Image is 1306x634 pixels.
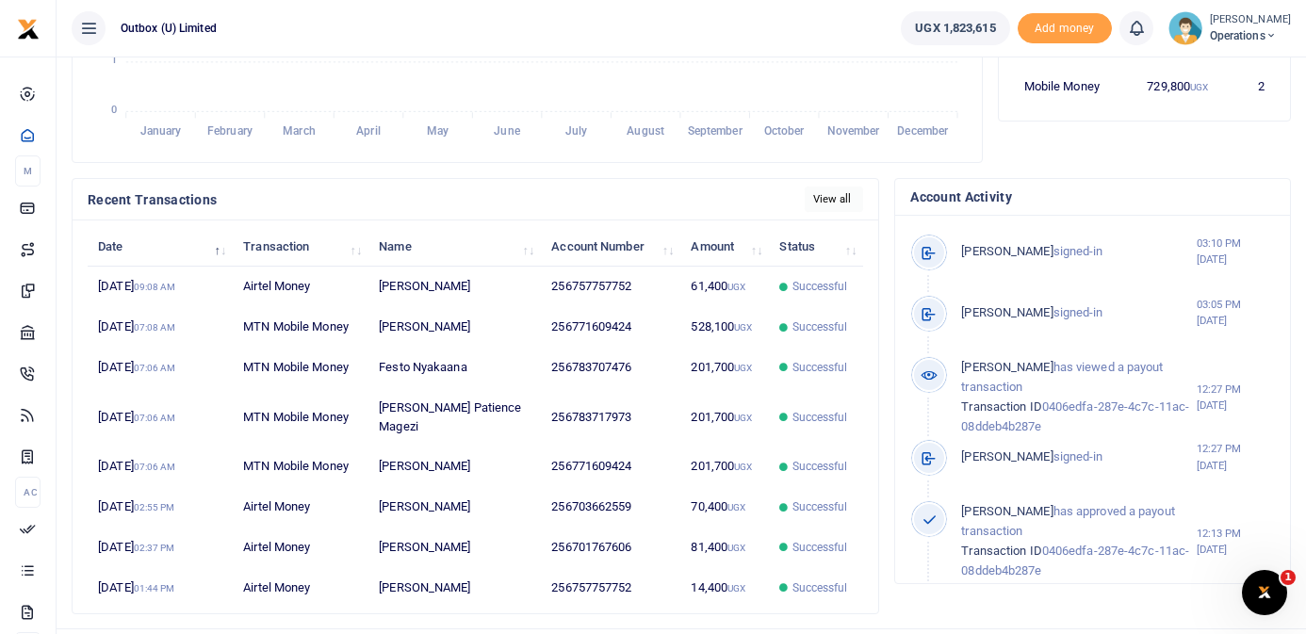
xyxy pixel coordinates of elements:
[1018,13,1112,44] span: Add money
[805,187,864,212] a: View all
[140,125,182,138] tspan: January
[680,447,769,487] td: 201,700
[541,267,680,307] td: 256757757752
[17,21,40,35] a: logo-small logo-large logo-large
[688,125,743,138] tspan: September
[368,226,541,267] th: Name: activate to sort column ascending
[541,307,680,348] td: 256771609424
[1197,236,1275,268] small: 03:10 PM [DATE]
[1018,20,1112,34] a: Add money
[368,348,541,388] td: Festo Nyakaana
[734,462,752,472] small: UGX
[134,583,175,593] small: 01:44 PM
[961,544,1041,558] span: Transaction ID
[88,189,790,210] h4: Recent Transactions
[15,477,41,508] li: Ac
[1018,13,1112,44] li: Toup your wallet
[134,502,175,512] small: 02:55 PM
[961,504,1053,518] span: [PERSON_NAME]
[356,125,381,138] tspan: April
[1014,66,1125,106] td: Mobile Money
[1281,570,1296,585] span: 1
[680,226,769,267] th: Amount: activate to sort column ascending
[541,487,680,528] td: 256703662559
[961,449,1053,463] span: [PERSON_NAME]
[88,307,233,348] td: [DATE]
[734,322,752,333] small: UGX
[368,267,541,307] td: [PERSON_NAME]
[961,399,1041,414] span: Transaction ID
[1190,82,1208,92] small: UGX
[368,568,541,608] td: [PERSON_NAME]
[113,20,224,37] span: Outbox (U) Limited
[541,568,680,608] td: 256757757752
[541,348,680,388] td: 256783707476
[17,18,40,41] img: logo-small
[233,226,368,267] th: Transaction: activate to sort column ascending
[233,447,368,487] td: MTN Mobile Money
[233,348,368,388] td: MTN Mobile Money
[233,487,368,528] td: Airtel Money
[88,226,233,267] th: Date: activate to sort column descending
[1197,441,1275,473] small: 12:27 PM [DATE]
[961,244,1053,258] span: [PERSON_NAME]
[961,358,1196,436] p: has viewed a payout transaction 0406edfa-287e-4c7c-11ac-08ddeb4b287e
[827,125,881,138] tspan: November
[111,104,117,116] tspan: 0
[88,348,233,388] td: [DATE]
[233,528,368,568] td: Airtel Money
[233,267,368,307] td: Airtel Money
[727,502,745,512] small: UGX
[134,462,176,472] small: 07:06 AM
[233,388,368,447] td: MTN Mobile Money
[769,226,863,267] th: Status: activate to sort column ascending
[1197,526,1275,558] small: 12:13 PM [DATE]
[368,487,541,528] td: [PERSON_NAME]
[1210,12,1291,28] small: [PERSON_NAME]
[792,409,848,426] span: Successful
[494,125,520,138] tspan: June
[368,528,541,568] td: [PERSON_NAME]
[680,388,769,447] td: 201,700
[541,388,680,447] td: 256783717973
[541,447,680,487] td: 256771609424
[134,413,176,423] small: 07:06 AM
[893,11,1017,45] li: Wallet ballance
[792,278,848,295] span: Successful
[680,307,769,348] td: 528,100
[1168,11,1291,45] a: profile-user [PERSON_NAME] Operations
[792,318,848,335] span: Successful
[734,363,752,373] small: UGX
[680,528,769,568] td: 81,400
[368,447,541,487] td: [PERSON_NAME]
[134,363,176,373] small: 07:06 AM
[207,125,253,138] tspan: February
[734,413,752,423] small: UGX
[134,322,176,333] small: 07:08 AM
[792,579,848,596] span: Successful
[792,359,848,376] span: Successful
[915,19,995,38] span: UGX 1,823,615
[1219,66,1275,106] td: 2
[541,528,680,568] td: 256701767606
[727,583,745,593] small: UGX
[792,498,848,515] span: Successful
[233,307,368,348] td: MTN Mobile Money
[1168,11,1202,45] img: profile-user
[134,543,175,553] small: 02:37 PM
[961,303,1196,323] p: signed-in
[910,187,1275,207] h4: Account Activity
[88,528,233,568] td: [DATE]
[680,568,769,608] td: 14,400
[111,55,117,67] tspan: 1
[961,305,1053,319] span: [PERSON_NAME]
[541,226,680,267] th: Account Number: activate to sort column ascending
[1210,27,1291,44] span: Operations
[88,388,233,447] td: [DATE]
[283,125,316,138] tspan: March
[134,282,176,292] small: 09:08 AM
[792,458,848,475] span: Successful
[15,155,41,187] li: M
[680,348,769,388] td: 201,700
[88,568,233,608] td: [DATE]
